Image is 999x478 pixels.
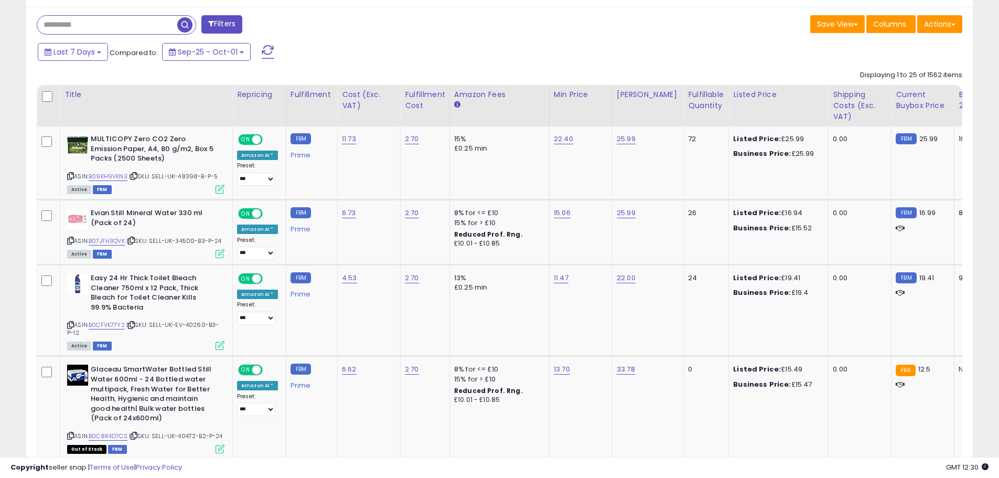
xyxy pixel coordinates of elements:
[810,15,865,33] button: Save View
[65,89,228,100] div: Title
[110,48,158,58] span: Compared to:
[67,273,88,294] img: 31AR7NA0lPL._SL40_.jpg
[291,147,329,160] div: Prime
[454,375,541,384] div: 15% for > £10
[67,185,91,194] span: All listings currently available for purchase on Amazon
[959,365,993,374] div: N/A
[454,365,541,374] div: 8% for <= £10
[617,89,679,100] div: [PERSON_NAME]
[237,162,278,186] div: Preset:
[454,239,541,248] div: £10.01 - £10.85
[237,89,282,100] div: Repricing
[733,208,781,218] b: Listed Price:
[405,208,419,218] a: 2.70
[237,393,278,417] div: Preset:
[919,208,936,218] span: 16.99
[67,365,88,386] img: 41EQkiilgVL._SL40_.jpg
[67,208,88,229] img: 41dJTZ0xSYL._SL40_.jpg
[896,365,915,376] small: FBA
[688,89,724,111] div: Fulfillable Quantity
[733,273,820,283] div: £19.41
[261,135,278,144] span: OFF
[833,365,883,374] div: 0.00
[959,89,997,111] div: BB Share 24h.
[237,151,278,160] div: Amazon AI *
[617,208,636,218] a: 25.99
[733,288,791,298] b: Business Price:
[946,462,989,472] span: 2025-10-9 12:30 GMT
[554,208,571,218] a: 15.06
[405,89,445,111] div: Fulfillment Cost
[454,230,523,239] b: Reduced Prof. Rng.
[405,364,419,375] a: 2.70
[873,19,906,29] span: Columns
[261,274,278,283] span: OFF
[896,272,916,283] small: FBM
[454,208,541,218] div: 8% for <= £10
[554,89,608,100] div: Min Price
[554,273,568,283] a: 11.47
[733,134,820,144] div: £25.99
[261,366,278,375] span: OFF
[918,364,931,374] span: 12.5
[860,70,962,80] div: Displaying 1 to 25 of 1562 items
[405,134,419,144] a: 2.70
[89,432,127,441] a: B0C8R4D7CS
[291,89,333,100] div: Fulfillment
[291,133,311,144] small: FBM
[10,462,49,472] strong: Copyright
[129,432,223,440] span: | SKU: SELL-UK-40472-B2-P-24
[239,274,252,283] span: ON
[136,462,182,472] a: Privacy Policy
[291,286,329,299] div: Prime
[617,134,636,144] a: 25.99
[10,463,182,473] div: seller snap | |
[733,379,791,389] b: Business Price:
[91,273,218,315] b: Easy 24 Hr Thick Toilet Bleach Cleaner 750ml x 12 Pack, Thick Bleach for Toilet Cleaner Kills 99....
[91,208,218,230] b: Evian Still Mineral Water 330 ml (Pack of 24)
[291,364,311,375] small: FBM
[454,386,523,395] b: Reduced Prof. Rng.
[688,365,721,374] div: 0
[201,15,242,34] button: Filters
[237,290,278,299] div: Amazon AI *
[237,237,278,260] div: Preset:
[866,15,916,33] button: Columns
[67,273,224,349] div: ASIN:
[91,134,218,166] b: MULTICOPY Zero CO2 Zero Emission Paper, A4, 80 g/m2, Box 5 Packs (2500 Sheets)
[454,218,541,228] div: 15% for > £10
[89,321,125,330] a: B0CFVK77Y2
[833,208,883,218] div: 0.00
[454,283,541,292] div: £0.25 min
[919,134,938,144] span: 25.99
[454,144,541,153] div: £0.25 min
[454,100,460,110] small: Amazon Fees.
[733,365,820,374] div: £15.49
[93,342,112,350] span: FBM
[67,134,224,193] div: ASIN:
[896,89,950,111] div: Current Buybox Price
[129,172,218,180] span: | SKU: SELL-UK-48398-B-P-5
[67,250,91,259] span: All listings currently available for purchase on Amazon
[291,377,329,390] div: Prime
[733,380,820,389] div: £15.47
[733,149,820,158] div: £25.99
[239,366,252,375] span: ON
[733,224,820,233] div: £15.52
[733,273,781,283] b: Listed Price:
[959,273,993,283] div: 99%
[67,134,88,155] img: 41+Wim1n9EL._SL40_.jpg
[67,208,224,257] div: ASIN:
[91,365,218,426] b: Glaceau SmartWater Bottled Still Water 600ml - 24 Bottled water multipack, Fresh Water for Better...
[237,225,278,234] div: Amazon AI *
[342,89,396,111] div: Cost (Exc. VAT)
[67,445,106,454] span: All listings that are currently out of stock and unavailable for purchase on Amazon
[342,273,357,283] a: 4.53
[405,273,419,283] a: 2.70
[833,273,883,283] div: 0.00
[67,321,219,336] span: | SKU: SELL-UK-EV-40260-B3-P-12
[108,445,127,454] span: FBM
[733,223,791,233] b: Business Price:
[178,47,238,57] span: Sep-25 - Oct-01
[688,134,721,144] div: 72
